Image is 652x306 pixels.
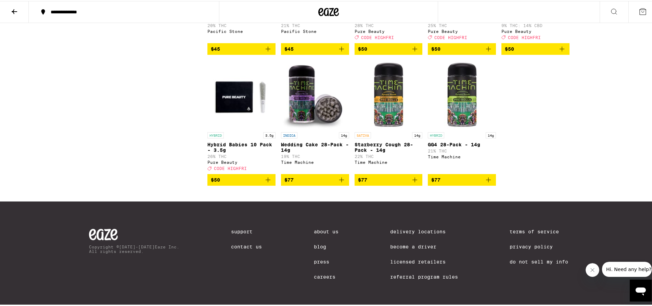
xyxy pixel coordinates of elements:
p: 14g [486,131,496,137]
span: $77 [284,176,294,182]
p: GG4 28-Pack - 14g [428,141,496,146]
p: 22% THC [355,153,423,158]
div: Time Machine [428,154,496,158]
a: Open page for Wedding Cake 28-Pack - 14g from Time Machine [281,59,349,173]
p: 19% THC [281,153,349,158]
a: Privacy Policy [510,243,568,248]
a: Contact Us [231,243,262,248]
button: Add to bag [428,42,496,54]
span: $50 [211,176,220,182]
span: $50 [358,45,367,51]
a: Delivery Locations [390,228,458,233]
button: Add to bag [355,42,423,54]
a: Become a Driver [390,243,458,248]
span: CODE HIGHFRI [508,34,541,39]
iframe: Button to launch messaging window [630,279,652,301]
button: Add to bag [428,173,496,185]
div: Pure Beauty [501,28,570,33]
p: Starberry Cough 28-Pack - 14g [355,141,423,152]
div: Pacific Stone [281,28,349,33]
a: Licensed Retailers [390,258,458,264]
a: Press [314,258,338,264]
p: Copyright © [DATE]-[DATE] Eaze Inc. All rights reserved. [89,244,179,253]
div: Pure Beauty [428,28,496,33]
iframe: Close message [586,262,599,276]
iframe: Message from company [602,261,652,276]
p: 3.5g [263,131,276,137]
a: Open page for GG4 28-Pack - 14g from Time Machine [428,59,496,173]
p: 28% THC [355,22,423,27]
span: CODE HIGHFRI [434,34,467,39]
a: Support [231,228,262,233]
button: Add to bag [207,42,276,54]
span: $50 [431,45,440,51]
span: $50 [505,45,514,51]
a: Open page for Hybrid Babies 10 Pack - 3.5g from Pure Beauty [207,59,276,173]
a: Careers [314,273,338,279]
img: Time Machine - GG4 28-Pack - 14g [428,59,496,128]
p: SATIVA [355,131,371,137]
p: Wedding Cake 28-Pack - 14g [281,141,349,152]
button: Add to bag [501,42,570,54]
button: Add to bag [355,173,423,185]
span: CODE HIGHFRI [361,34,394,39]
p: 21% THC [428,148,496,152]
div: Pure Beauty [207,159,276,163]
span: $77 [431,176,440,182]
p: 14g [339,131,349,137]
a: Do Not Sell My Info [510,258,568,264]
a: Terms of Service [510,228,568,233]
p: HYBRID [207,131,224,137]
img: Pure Beauty - Hybrid Babies 10 Pack - 3.5g [207,59,276,128]
p: 20% THC [207,22,276,27]
p: 21% THC [281,22,349,27]
div: Time Machine [355,159,423,163]
a: Open page for Starberry Cough 28-Pack - 14g from Time Machine [355,59,423,173]
img: Time Machine - Starberry Cough 28-Pack - 14g [355,59,423,128]
p: Hybrid Babies 10 Pack - 3.5g [207,141,276,152]
p: 14g [412,131,422,137]
p: HYBRID [428,131,444,137]
img: Time Machine - Wedding Cake 28-Pack - 14g [281,59,349,128]
p: 26% THC [207,153,276,158]
button: Add to bag [281,42,349,54]
div: Time Machine [281,159,349,163]
button: Add to bag [281,173,349,185]
a: Blog [314,243,338,248]
p: 25% THC [428,22,496,27]
a: Referral Program Rules [390,273,458,279]
span: $77 [358,176,367,182]
p: INDICA [281,131,297,137]
span: CODE HIGHFRI [214,165,247,170]
p: 9% THC: 14% CBD [501,22,570,27]
button: Add to bag [207,173,276,185]
div: Pure Beauty [355,28,423,33]
div: Pacific Stone [207,28,276,33]
span: $45 [284,45,294,51]
span: $45 [211,45,220,51]
a: About Us [314,228,338,233]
